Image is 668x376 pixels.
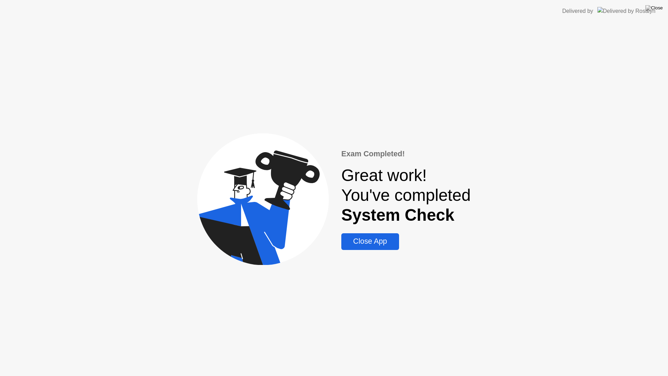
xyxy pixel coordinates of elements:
[562,7,593,15] div: Delivered by
[645,5,663,11] img: Close
[343,237,397,246] div: Close App
[597,7,655,15] img: Delivered by Rosalyn
[341,206,454,224] b: System Check
[341,148,471,159] div: Exam Completed!
[341,233,399,250] button: Close App
[341,165,471,225] div: Great work! You've completed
